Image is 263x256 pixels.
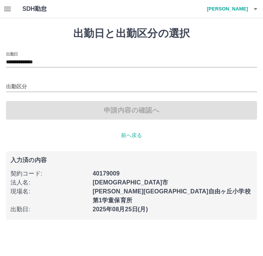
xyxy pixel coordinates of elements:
p: 前へ戻る [6,132,257,139]
h1: 出勤日と出勤区分の選択 [6,27,257,40]
b: [PERSON_NAME][GEOGRAPHIC_DATA]自由ヶ丘小学校第1学童保育所 [93,188,251,203]
p: 契約コード : [10,169,88,178]
p: 入力済の内容 [10,157,253,163]
b: 2025年08月25日(月) [93,206,148,212]
p: 法人名 : [10,178,88,187]
b: 40179009 [93,170,120,177]
b: [DEMOGRAPHIC_DATA]市 [93,179,168,186]
p: 現場名 : [10,187,88,196]
label: 出勤日 [6,51,18,57]
p: 出勤日 : [10,205,88,214]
